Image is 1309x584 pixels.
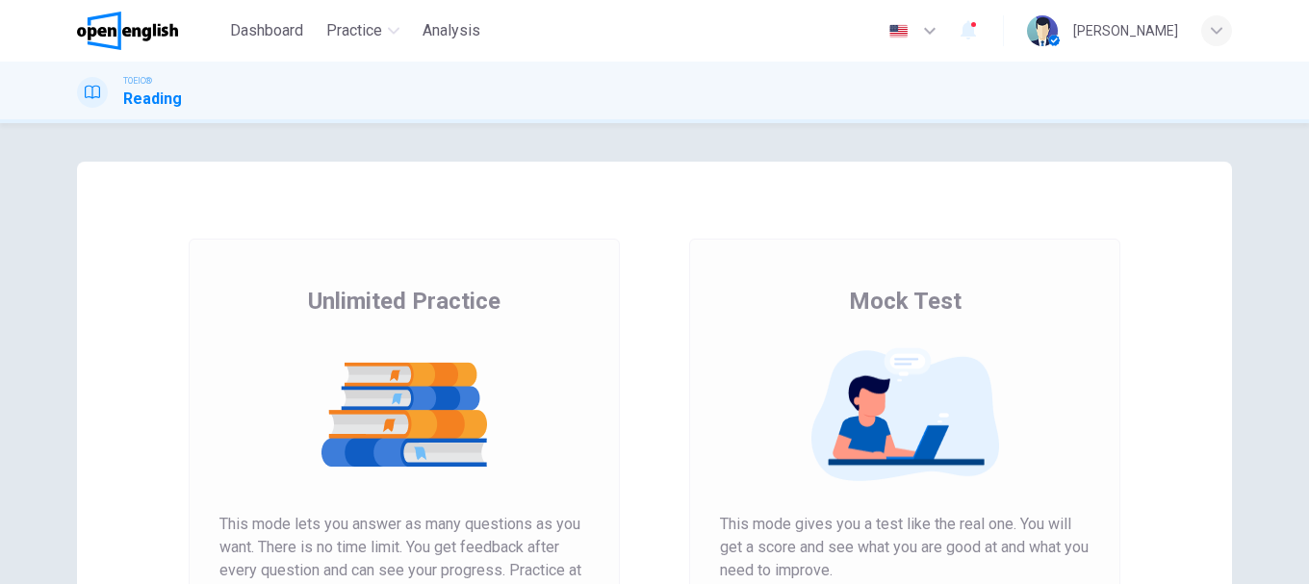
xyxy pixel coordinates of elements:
img: en [886,24,911,38]
button: Dashboard [222,13,311,48]
h1: Reading [123,88,182,111]
button: Practice [319,13,407,48]
a: OpenEnglish logo [77,12,222,50]
span: Dashboard [230,19,303,42]
span: Unlimited Practice [308,286,500,317]
span: Mock Test [849,286,962,317]
div: [PERSON_NAME] [1073,19,1178,42]
span: TOEIC® [123,74,152,88]
span: Analysis [423,19,480,42]
button: Analysis [415,13,488,48]
span: Practice [326,19,382,42]
img: Profile picture [1027,15,1058,46]
img: OpenEnglish logo [77,12,178,50]
span: This mode gives you a test like the real one. You will get a score and see what you are good at a... [720,513,1090,582]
